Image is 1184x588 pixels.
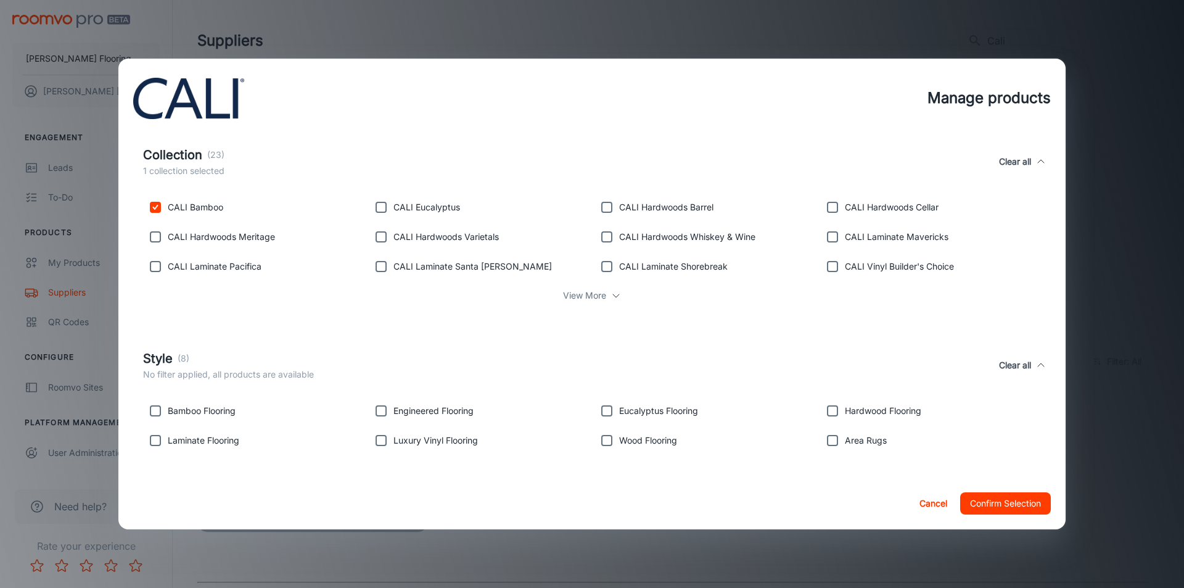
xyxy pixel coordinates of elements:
[133,133,1051,190] div: Collection(23)1 collection selectedClear all
[143,368,314,381] p: No filter applied, all products are available
[168,434,239,447] p: Laminate Flooring
[178,352,189,365] p: (8)
[619,260,728,273] p: CALI Laminate Shorebreak
[207,148,224,162] p: (23)
[168,230,275,244] p: CALI Hardwoods Meritage
[845,404,921,418] p: Hardwood Flooring
[960,492,1051,515] button: Confirm Selection
[168,260,261,273] p: CALI Laminate Pacifica
[393,230,499,244] p: CALI Hardwoods Varietals
[143,349,173,368] h5: Style
[845,230,948,244] p: CALI Laminate Mavericks
[619,201,713,214] p: CALI Hardwoods Barrel
[994,349,1036,381] button: Clear all
[393,404,474,418] p: Engineered Flooring
[845,434,887,447] p: Area Rugs
[143,146,202,164] h5: Collection
[393,434,478,447] p: Luxury Vinyl Flooring
[563,289,606,302] p: View More
[133,337,1051,394] div: Style(8)No filter applied, all products are availableClear all
[168,201,223,214] p: CALI Bamboo
[619,404,698,418] p: Eucalyptus Flooring
[845,201,939,214] p: CALI Hardwoods Cellar
[845,260,954,273] p: CALI Vinyl Builder's Choice
[927,87,1051,109] h4: Manage products
[143,164,224,178] p: 1 collection selected
[393,201,460,214] p: CALI Eucalyptus
[133,73,244,123] img: vendor_logo_square_en-us.png
[913,492,953,515] button: Cancel
[994,146,1036,178] button: Clear all
[619,434,677,447] p: Wood Flooring
[619,230,755,244] p: CALI Hardwoods Whiskey & Wine
[393,260,552,273] p: CALI Laminate Santa [PERSON_NAME]
[168,404,236,418] p: Bamboo Flooring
